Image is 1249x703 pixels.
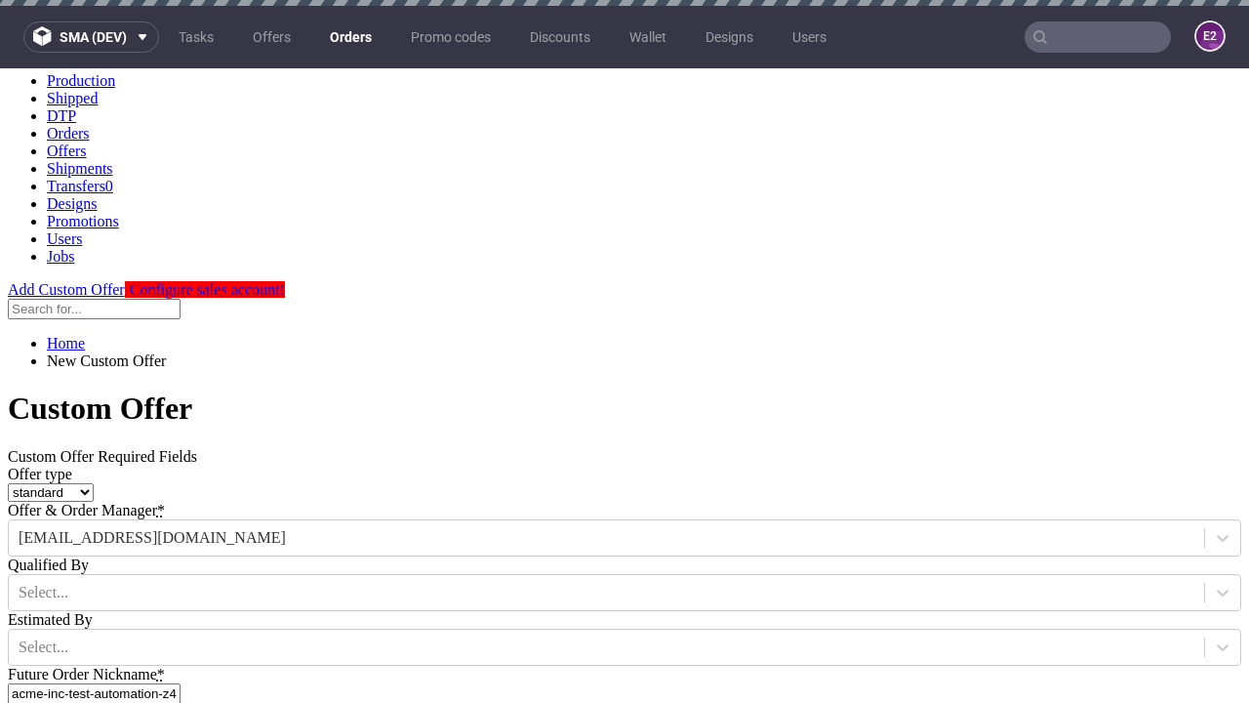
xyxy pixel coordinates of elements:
figcaption: e2 [1196,22,1224,50]
label: Estimated By [8,543,93,559]
label: Future Order Nickname [8,598,165,614]
abbr: required [157,434,165,450]
a: Shipped [47,21,98,38]
a: Tasks [167,21,225,53]
a: Users [781,21,838,53]
a: Offers [47,74,87,91]
label: Offer & Order Manager [8,434,165,450]
a: Shipments [47,92,113,108]
a: Users [47,162,82,179]
a: Add Custom Offer [8,213,125,229]
h1: Custom Offer [8,322,1241,358]
abbr: required [157,598,165,614]
a: DTP [47,39,76,56]
a: Home [47,267,85,283]
a: Orders [47,57,90,73]
abbr: required [109,636,117,652]
a: Transfers0 [47,109,113,126]
a: Production [47,4,115,21]
a: Discounts [518,21,602,53]
a: Designs [694,21,765,53]
a: Promotions [47,145,119,161]
label: Qualified By [8,488,89,505]
label: Offer type [8,397,72,414]
button: sma (dev) [23,21,159,53]
a: Wallet [618,21,678,53]
span: sma (dev) [60,30,127,44]
input: Short company name, ie.: 'coca-cola-inc'. Allowed characters: letters, digits, - and _ [8,615,181,636]
span: 0 [105,109,113,126]
a: Offers [241,21,302,53]
input: Search for... [8,230,181,251]
span: Custom Offer Required Fields [8,380,197,396]
a: Orders [318,21,383,53]
a: Designs [47,127,98,144]
label: Offer valid until [8,636,117,652]
span: Configure sales account! [130,213,285,229]
a: Configure sales account! [125,213,285,229]
li: New Custom Offer [47,284,1241,302]
a: Jobs [47,180,74,196]
a: Promo codes [399,21,503,53]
